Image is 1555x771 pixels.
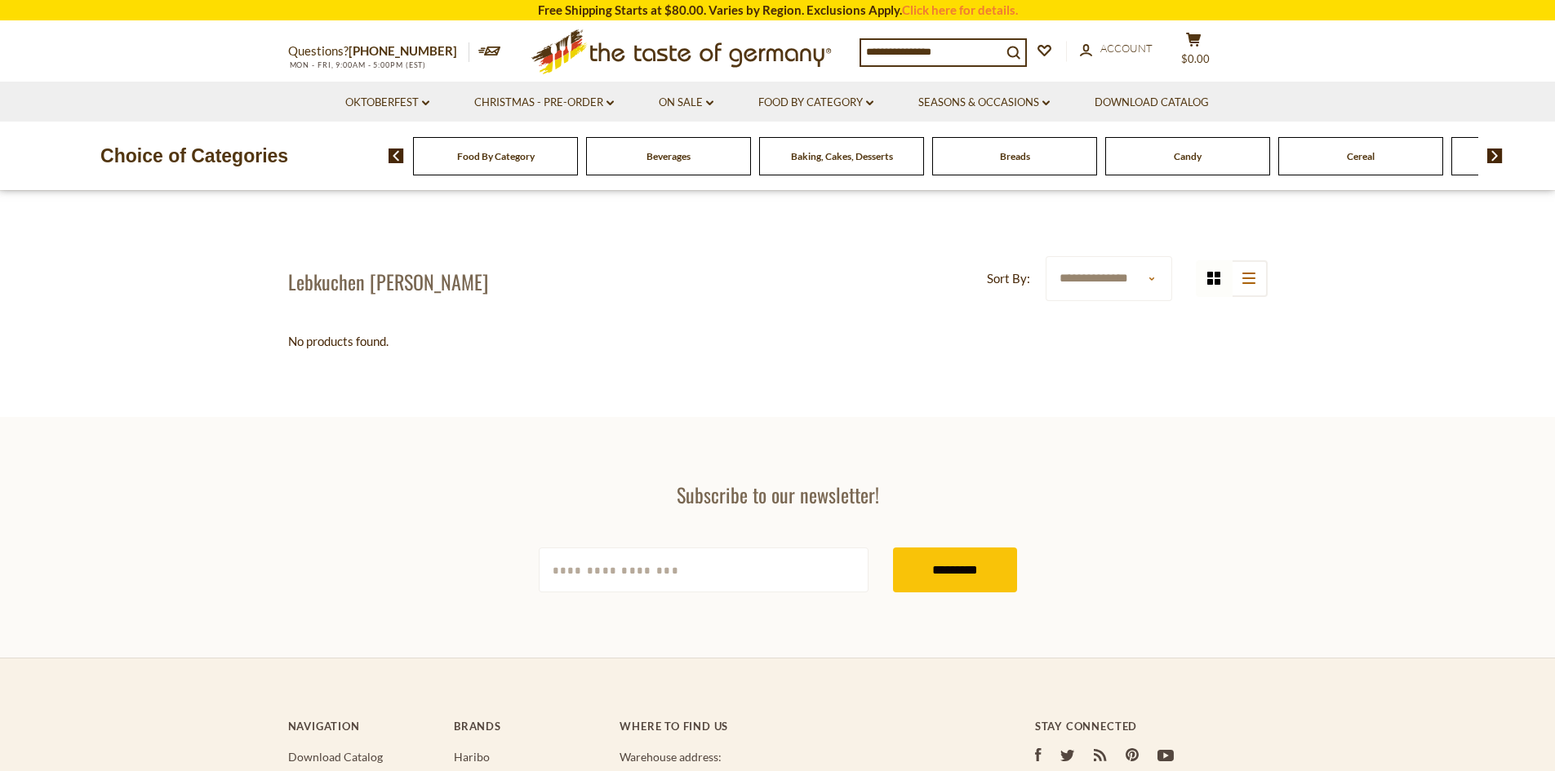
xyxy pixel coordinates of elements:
[288,720,438,733] h4: Navigation
[1035,720,1268,733] h4: Stay Connected
[902,2,1018,17] a: Click here for details.
[791,150,893,162] a: Baking, Cakes, Desserts
[1347,150,1375,162] a: Cereal
[987,268,1030,289] label: Sort By:
[389,148,404,163] img: previous arrow
[349,43,457,58] a: [PHONE_NUMBER]
[1170,32,1219,73] button: $0.00
[1487,148,1503,163] img: next arrow
[288,269,488,294] h1: Lebkuchen [PERSON_NAME]
[454,750,490,764] a: Haribo
[474,94,614,112] a: Christmas - PRE-ORDER
[454,720,603,733] h4: Brands
[288,60,427,69] span: MON - FRI, 9:00AM - 5:00PM (EST)
[758,94,873,112] a: Food By Category
[288,41,469,62] p: Questions?
[345,94,429,112] a: Oktoberfest
[1174,150,1202,162] a: Candy
[1095,94,1209,112] a: Download Catalog
[1000,150,1030,162] a: Breads
[1100,42,1153,55] span: Account
[288,331,1268,352] div: No products found.
[620,720,969,733] h4: Where to find us
[918,94,1050,112] a: Seasons & Occasions
[659,94,713,112] a: On Sale
[646,150,691,162] a: Beverages
[457,150,535,162] a: Food By Category
[539,482,1017,507] h3: Subscribe to our newsletter!
[288,750,383,764] a: Download Catalog
[1080,40,1153,58] a: Account
[1181,52,1210,65] span: $0.00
